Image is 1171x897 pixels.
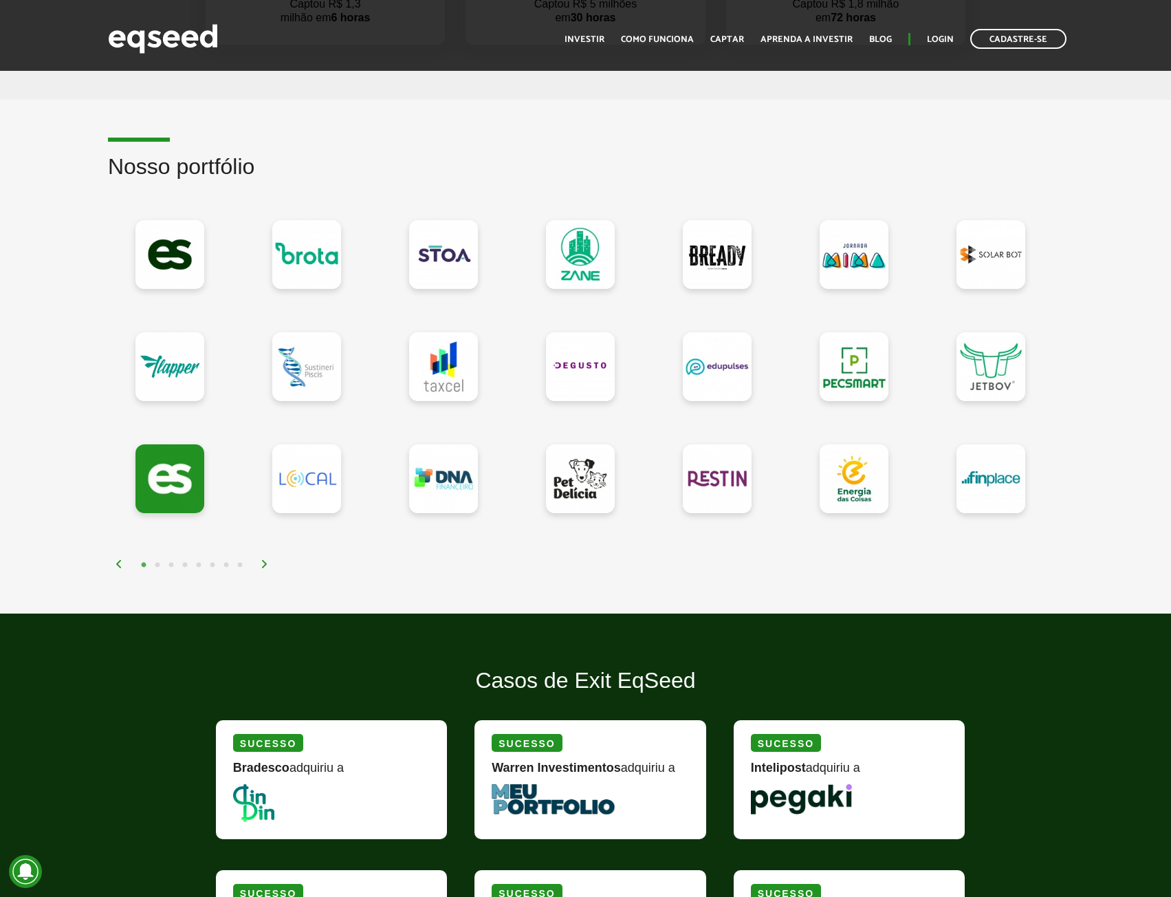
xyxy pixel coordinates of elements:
[492,761,620,775] strong: Warren Investimentos
[820,444,888,513] a: Energia das Coisas
[492,761,688,784] div: adquiriu a
[178,559,192,572] button: 4 of 4
[956,220,1025,289] a: Solar Bot
[272,332,341,401] a: Sustineri Piscis
[492,734,562,752] div: Sucesso
[927,35,954,44] a: Login
[233,761,430,784] div: adquiriu a
[683,220,752,289] a: Bready
[546,332,615,401] a: Degusto Brands
[272,444,341,513] a: Loocal
[115,560,123,568] img: arrow%20left.svg
[820,220,888,289] a: Jornada Mima
[492,784,615,814] img: MeuPortfolio
[751,761,806,775] strong: Intelipost
[546,444,615,513] a: Pet Delícia
[135,332,204,401] a: Flapper
[751,761,948,784] div: adquiriu a
[760,35,853,44] a: Aprenda a investir
[206,559,219,572] button: 6 of 4
[233,784,274,822] img: DinDin
[233,734,303,752] div: Sucesso
[683,444,752,513] a: Restin
[956,444,1025,513] a: Finplace
[151,559,164,572] button: 2 of 4
[565,35,604,44] a: Investir
[869,35,892,44] a: Blog
[683,332,752,401] a: Edupulses
[164,559,178,572] button: 3 of 4
[219,559,233,572] button: 7 of 4
[206,669,965,713] h2: Casos de Exit EqSeed
[135,220,204,289] a: EqSeed
[108,155,1063,199] h2: Nosso portfólio
[135,444,204,513] a: Testando Contrato
[233,761,289,775] strong: Bradesco
[970,29,1066,49] a: Cadastre-se
[272,220,341,289] a: Brota Company
[710,35,744,44] a: Captar
[137,559,151,572] button: 1 of 4
[751,784,852,814] img: Pegaki
[192,559,206,572] button: 5 of 4
[108,21,218,57] img: EqSeed
[751,734,821,752] div: Sucesso
[546,220,615,289] a: Zane
[409,220,478,289] a: STOA Seguros
[820,332,888,401] a: Pecsmart
[956,332,1025,401] a: JetBov
[409,444,478,513] a: DNA Financeiro
[409,332,478,401] a: Taxcel
[233,559,247,572] button: 8 of 4
[621,35,694,44] a: Como funciona
[261,560,269,568] img: arrow%20right.svg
